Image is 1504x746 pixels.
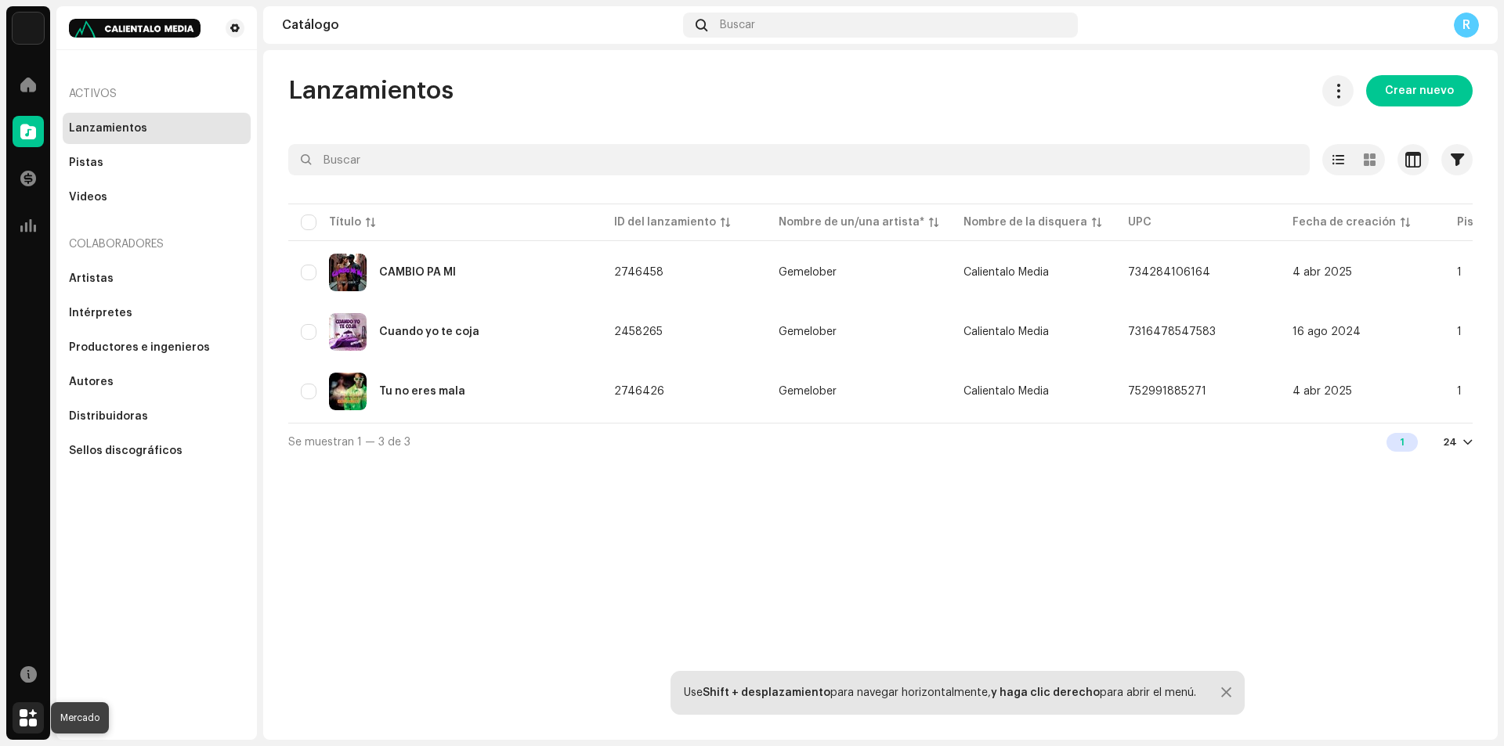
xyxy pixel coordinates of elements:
span: 16 ago 2024 [1292,326,1361,337]
img: dee1d141-cb5f-4aa6-812e-e9acad71120f [329,313,367,351]
span: 4 abr 2025 [1292,267,1352,278]
div: Lanzamientos [69,122,147,135]
span: Crear nuevo [1385,75,1454,106]
re-a-nav-header: Colaboradores [63,225,251,263]
span: Calientalo Media [963,326,1049,337]
strong: y haga clic derecho [991,687,1100,698]
span: 7316478547583 [1128,326,1216,337]
re-m-nav-item: Intérpretes [63,297,251,329]
div: Productores e ingenieros [69,341,210,354]
div: Autores [69,376,114,388]
div: Sellos discográficos [69,445,183,457]
re-m-nav-item: Sellos discográficos [63,435,251,467]
div: Gemelober [779,386,837,397]
div: Gemelober [779,267,837,278]
div: Artistas [69,272,114,285]
div: Intérpretes [69,307,132,319]
re-m-nav-item: Distribuidoras [63,401,251,432]
div: R [1454,13,1479,38]
strong: Shift + desplazamiento [703,687,830,698]
re-m-nav-item: Artistas [63,263,251,294]
re-a-nav-header: Activos [63,75,251,113]
re-m-nav-item: Videos [63,182,251,213]
div: Use para navegar horizontalmente, para abrir el menú. [684,687,1196,699]
div: CAMBIO PA MI [379,267,456,278]
span: 4 abr 2025 [1292,386,1352,397]
re-m-nav-item: Lanzamientos [63,113,251,144]
div: Tu no eres mala [379,386,465,397]
span: 2746426 [614,386,664,397]
span: Gemelober [779,386,938,397]
span: 752991885271 [1128,386,1206,397]
span: Gemelober [779,326,938,337]
span: Calientalo Media [963,386,1049,397]
span: Gemelober [779,267,938,278]
div: 1 [1386,433,1418,452]
span: Lanzamientos [288,75,454,106]
div: Fecha de creación [1292,214,1396,230]
input: Buscar [288,144,1310,175]
div: Gemelober [779,326,837,337]
button: Crear nuevo [1366,75,1473,106]
re-m-nav-item: Pistas [63,147,251,178]
div: Pistas [69,157,103,169]
span: 734284106164 [1128,267,1210,278]
div: Distribuidoras [69,410,148,423]
re-m-nav-item: Productores e ingenieros [63,332,251,363]
div: 24 [1443,436,1457,449]
div: Catálogo [282,19,677,31]
div: Título [329,214,361,230]
img: 6a78d4c3-13ee-4e85-83d7-19a6dc6fad1d [329,254,367,291]
span: Calientalo Media [963,267,1049,278]
img: 0ed834c7-8d06-45ec-9a54-f43076e9bbbc [69,19,201,38]
span: 2746458 [614,267,663,278]
div: Nombre de un/una artista* [779,214,924,230]
span: Buscar [720,19,755,31]
div: Cuando yo te coja [379,326,479,337]
img: 4d5a508c-c80f-4d99-b7fb-82554657661d [13,13,44,44]
span: 2458265 [614,326,663,337]
div: ID del lanzamiento [614,214,716,230]
re-m-nav-item: Autores [63,366,251,398]
div: Videos [69,191,107,204]
img: 3cabeaaf-b6b2-46ac-8381-f51ee0609343 [329,373,367,410]
span: Se muestran 1 — 3 de 3 [288,437,410,448]
div: Nombre de la disquera [963,214,1087,230]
